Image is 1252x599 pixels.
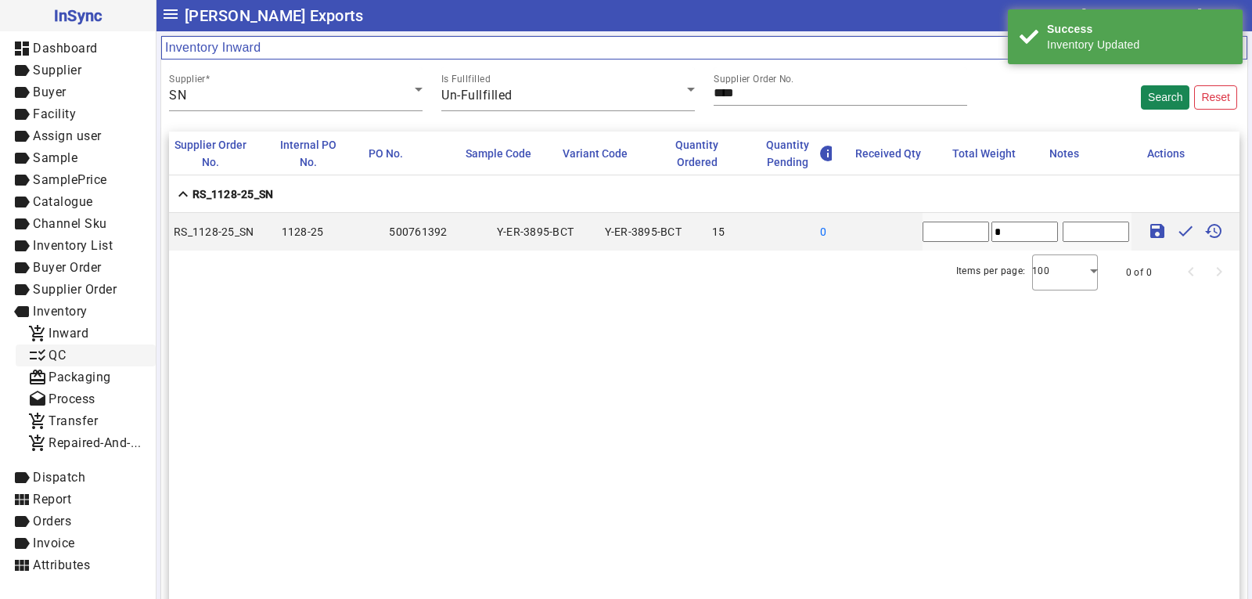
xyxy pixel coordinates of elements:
span: SN [169,88,186,103]
button: Reset [1194,85,1237,110]
mat-icon: dashboard [13,39,31,58]
mat-icon: label [13,61,31,80]
mat-icon: add_shopping_cart [28,434,47,453]
div: 0 [820,224,853,240]
div: Notes [1049,145,1079,162]
div: Total Weight [952,145,1030,162]
mat-icon: expand_less [174,185,192,204]
mat-icon: label [13,258,31,277]
span: Dashboard [33,41,98,56]
span: Catalogue [33,194,93,209]
mat-cell: RS_1128-25_SN [169,213,277,251]
mat-icon: drafts [28,390,47,409]
div: Quantity Ordered [660,136,748,171]
div: PO No. [369,145,417,162]
span: Inventory List [33,238,113,253]
mat-icon: menu [161,5,180,23]
div: Actions [1147,145,1185,162]
div: Received Qty [855,145,935,162]
mat-icon: history [1204,222,1223,240]
div: [PERSON_NAME] [1081,3,1202,28]
div: Received Qty [855,145,921,162]
div: Success [1047,21,1231,37]
mat-icon: label [13,468,31,487]
mat-icon: view_module [13,556,31,575]
mat-icon: label [13,127,31,146]
mat-icon: save [1148,222,1167,240]
mat-label: Supplier Order No. [714,74,794,85]
mat-icon: settings [1217,9,1231,23]
span: Report [33,492,71,507]
div: Supplier Order No. [174,136,261,171]
div: Quantity Ordered [660,136,734,171]
span: Buyer [33,85,67,99]
span: Inventory [33,304,88,319]
span: Transfer [49,413,98,428]
div: Total Weight [952,145,1016,162]
div: Notes [1049,145,1093,162]
mat-icon: label [13,534,31,553]
mat-icon: info [818,144,832,163]
div: Internal PO No. [271,136,344,171]
mat-icon: done [1176,222,1195,240]
span: Dispatch [33,470,85,485]
div: Sample Code [466,145,545,162]
span: InSync [13,3,143,28]
div: PO No. [369,145,403,162]
mat-icon: label [13,171,31,189]
mat-icon: label [13,512,31,531]
mat-card-header: Inventory Inward [161,36,1247,60]
span: QC [49,348,66,363]
mat-icon: label [13,149,31,168]
mat-icon: add_shopping_cart [28,324,47,343]
mat-icon: label [13,105,31,124]
span: Inward [49,326,88,341]
mat-icon: label [13,302,31,321]
mat-label: Supplier [169,74,206,85]
mat-cell: Y-ER-3895-BCT [600,213,708,251]
mat-icon: label [13,215,31,233]
strong: RS_1128-25_SN [192,186,273,202]
mat-icon: label [13,280,31,299]
mat-icon: checklist_rtl [28,346,47,365]
mat-cell: 1128-25 [277,213,385,251]
mat-icon: label [13,193,31,211]
a: Repaired-And-Rejected [16,432,156,454]
span: Buyer Order [33,260,102,275]
a: Transfer [16,410,156,432]
span: Channel Sku [33,216,107,231]
div: Sample Code [466,145,531,162]
span: Invoice [33,536,75,550]
span: Packaging [49,370,111,384]
span: Supplier [33,63,81,78]
span: SamplePrice [33,172,107,187]
div: Items per page: [956,263,1026,279]
a: Process [16,388,156,410]
div: Variant Code [563,145,642,162]
span: Assign user [33,128,102,143]
mat-cell: 15 [707,213,815,251]
div: Internal PO No. [271,136,358,171]
span: Facility [33,106,76,121]
div: Inventory Updated [1047,37,1231,52]
mat-label: Is Fullfilled [441,74,491,85]
div: Quantity Pending [757,136,831,171]
a: Inward [16,323,156,345]
div: Actions [1147,145,1199,162]
span: Supplier Order [33,282,117,297]
span: Sample [33,150,77,165]
mat-icon: add_shopping_cart [28,412,47,431]
mat-icon: label [13,83,31,102]
span: Orders [33,514,71,529]
span: Repaired-And-Rejected [49,435,181,450]
mat-cell: Y-ER-3895-BCT [492,213,600,251]
mat-icon: card_giftcard [28,368,47,387]
div: Variant Code [563,145,628,162]
div: 0 of 0 [1126,265,1152,280]
span: Un-Fullfilled [441,88,513,103]
mat-icon: view_module [13,490,31,509]
a: QC [16,345,156,366]
a: Packaging [16,366,156,388]
span: [PERSON_NAME] Exports [185,3,363,28]
div: Supplier Order No. [174,136,247,171]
